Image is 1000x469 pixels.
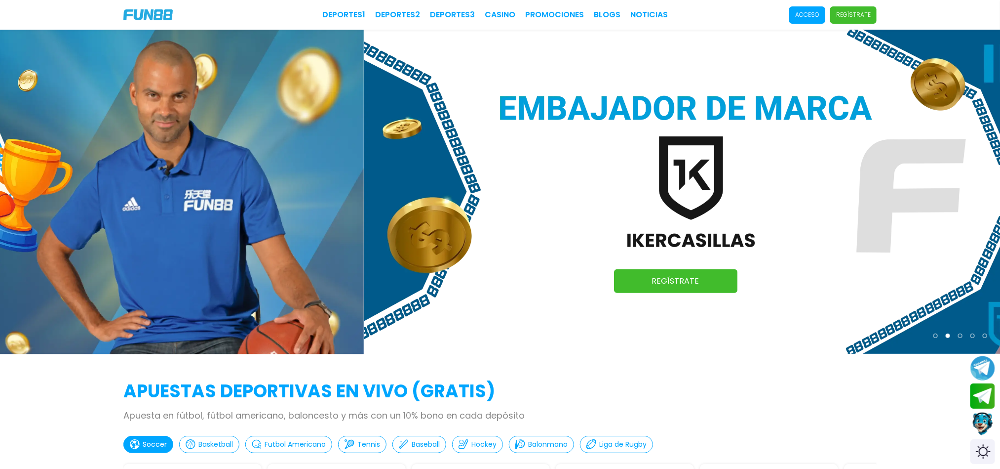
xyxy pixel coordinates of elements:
[123,9,173,20] img: Company Logo
[525,9,584,21] a: Promociones
[580,436,653,453] button: Liga de Rugby
[509,436,574,453] button: Balonmano
[970,355,995,381] button: Join telegram channel
[430,9,475,21] a: Deportes3
[970,439,995,464] div: Switch theme
[836,10,871,19] p: Regístrate
[970,384,995,409] button: Join telegram
[970,411,995,437] button: Contact customer service
[143,439,167,450] p: Soccer
[338,436,386,453] button: Tennis
[245,436,332,453] button: Futbol Americano
[599,439,647,450] p: Liga de Rugby
[471,439,497,450] p: Hockey
[375,9,420,21] a: Deportes2
[630,9,668,21] a: NOTICIAS
[123,436,173,453] button: Soccer
[614,269,737,293] a: Regístrate
[452,436,503,453] button: Hockey
[179,436,239,453] button: Basketball
[322,9,365,21] a: Deportes1
[795,10,819,19] p: Acceso
[198,439,233,450] p: Basketball
[123,409,877,422] p: Apuesta en fútbol, fútbol americano, baloncesto y más con un 10% bono en cada depósito
[485,9,515,21] a: CASINO
[357,439,380,450] p: Tennis
[392,436,446,453] button: Baseball
[265,439,326,450] p: Futbol Americano
[412,439,440,450] p: Baseball
[528,439,568,450] p: Balonmano
[123,378,877,405] h2: APUESTAS DEPORTIVAS EN VIVO (gratis)
[594,9,620,21] a: BLOGS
